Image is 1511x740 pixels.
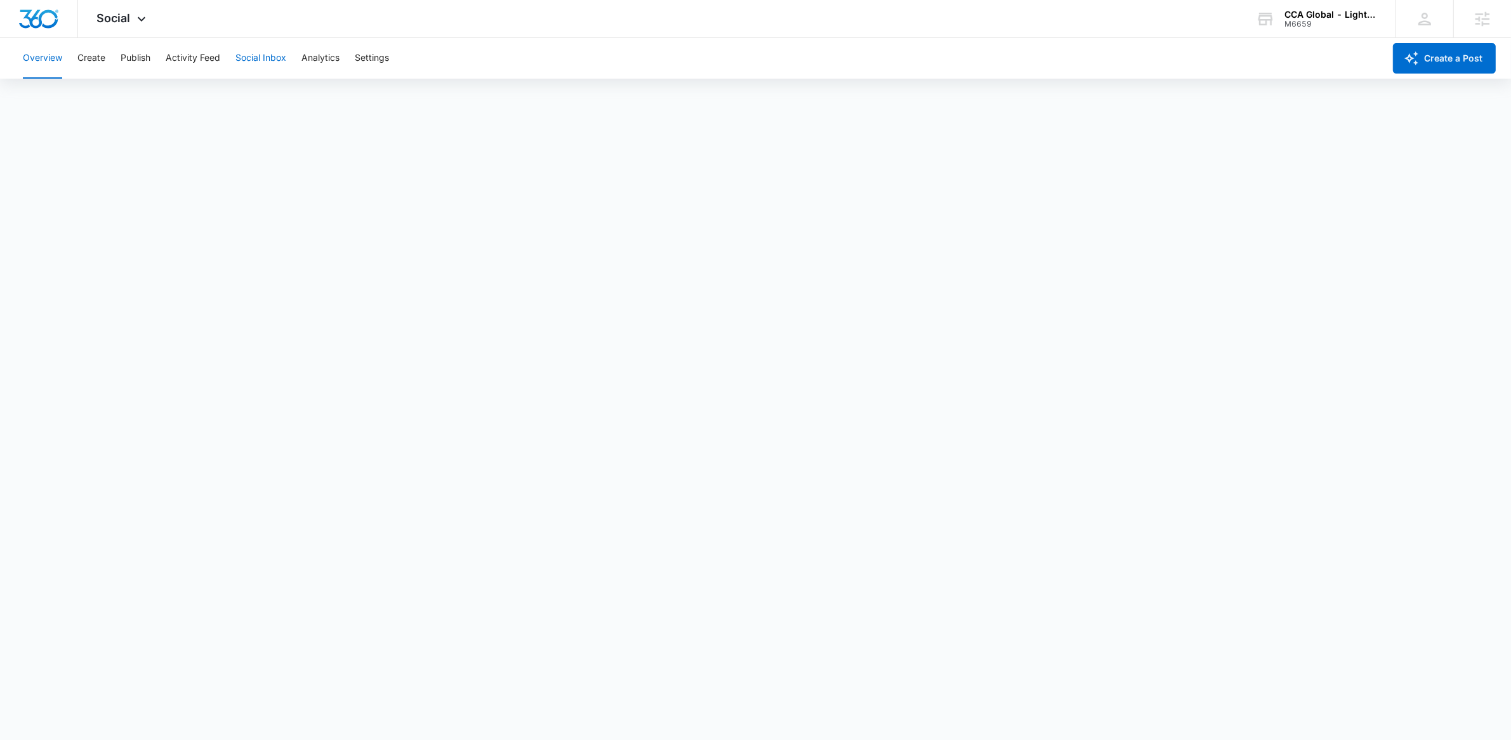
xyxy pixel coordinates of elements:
[1393,43,1496,74] button: Create a Post
[33,33,140,43] div: Domain: [DOMAIN_NAME]
[126,74,136,84] img: tab_keywords_by_traffic_grey.svg
[1284,10,1377,20] div: account name
[20,20,30,30] img: logo_orange.svg
[235,38,286,79] button: Social Inbox
[77,38,105,79] button: Create
[1284,20,1377,29] div: account id
[140,75,214,83] div: Keywords by Traffic
[355,38,389,79] button: Settings
[97,11,131,25] span: Social
[34,74,44,84] img: tab_domain_overview_orange.svg
[48,75,114,83] div: Domain Overview
[166,38,220,79] button: Activity Feed
[301,38,340,79] button: Analytics
[36,20,62,30] div: v 4.0.25
[121,38,150,79] button: Publish
[20,33,30,43] img: website_grey.svg
[23,38,62,79] button: Overview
